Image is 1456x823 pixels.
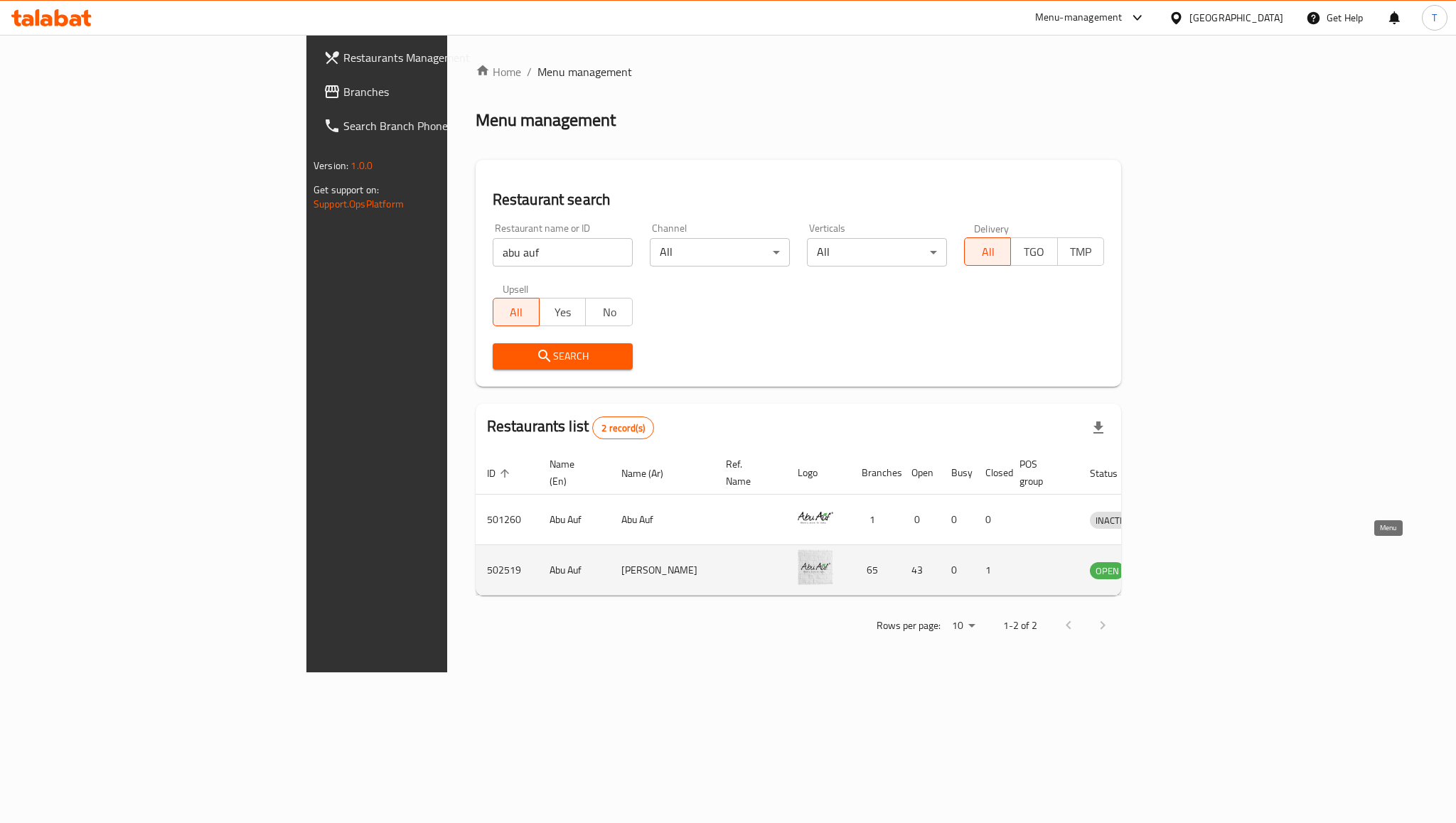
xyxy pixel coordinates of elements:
[493,189,1104,210] h2: Restaurant search
[900,451,940,495] th: Open
[850,495,900,545] td: 1
[493,238,633,267] input: Search for restaurant name or ID..
[314,181,379,199] span: Get support on:
[312,75,550,109] a: Branches
[1010,237,1057,266] button: TGO
[786,451,850,495] th: Logo
[1081,411,1115,445] div: Export file
[493,343,633,370] button: Search
[877,617,941,635] p: Rows per page:
[487,416,654,439] h2: Restaurants list
[538,545,610,596] td: Abu Auf
[610,495,714,545] td: Abu Auf
[585,298,632,326] button: No
[476,109,616,131] h2: Menu management
[974,451,1008,495] th: Closed
[850,545,900,596] td: 65
[900,545,940,596] td: 43
[503,284,529,294] label: Upsell
[493,298,540,326] button: All
[1064,242,1098,262] span: TMP
[1057,237,1104,266] button: TMP
[1090,465,1136,482] span: Status
[593,421,653,435] span: 2 record(s)
[504,348,621,365] span: Search
[1035,9,1123,26] div: Menu-management
[476,63,1121,80] nav: breadcrumb
[946,615,980,637] div: Rows per page:
[798,499,833,534] img: Abu Auf
[314,156,348,175] span: Version:
[537,63,632,80] span: Menu management
[940,545,974,596] td: 0
[798,549,833,585] img: Abu Auf
[807,238,947,267] div: All
[476,451,1204,596] table: enhanced table
[964,237,1011,266] button: All
[314,195,404,213] a: Support.OpsPlatform
[1189,10,1283,26] div: [GEOGRAPHIC_DATA]
[1017,242,1051,262] span: TGO
[499,302,534,323] span: All
[940,451,974,495] th: Busy
[312,41,550,75] a: Restaurants Management
[621,465,682,482] span: Name (Ar)
[1090,512,1138,529] span: INACTIVE
[487,465,514,482] span: ID
[1090,563,1125,579] span: OPEN
[350,156,373,175] span: 1.0.0
[591,302,626,323] span: No
[343,49,538,66] span: Restaurants Management
[592,416,654,439] div: Total records count
[312,109,550,143] a: Search Branch Phone
[545,302,580,323] span: Yes
[974,495,1008,545] td: 0
[900,495,940,545] td: 0
[610,545,714,596] td: [PERSON_NAME]
[970,242,1005,262] span: All
[940,495,974,545] td: 0
[650,238,790,267] div: All
[1019,456,1061,490] span: POS group
[343,117,538,134] span: Search Branch Phone
[726,456,769,490] span: Ref. Name
[1090,562,1125,579] div: OPEN
[1003,617,1037,635] p: 1-2 of 2
[343,83,538,100] span: Branches
[974,545,1008,596] td: 1
[550,456,593,490] span: Name (En)
[974,223,1010,233] label: Delivery
[1432,10,1437,26] span: T
[539,298,586,326] button: Yes
[850,451,900,495] th: Branches
[538,495,610,545] td: Abu Auf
